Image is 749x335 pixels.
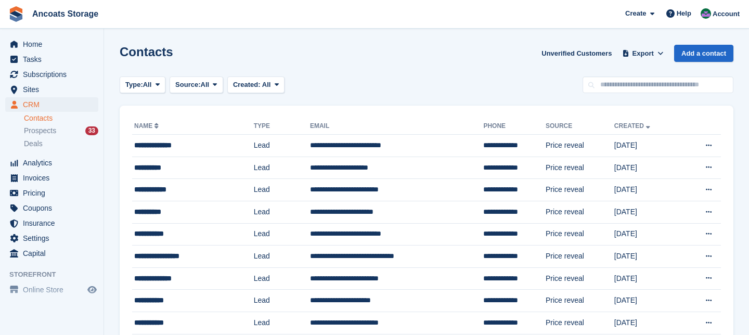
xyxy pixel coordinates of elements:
[537,45,616,62] a: Unverified Customers
[254,246,310,268] td: Lead
[546,312,614,334] td: Price reveal
[254,135,310,157] td: Lead
[233,81,261,88] span: Created:
[254,201,310,223] td: Lead
[86,284,98,296] a: Preview store
[546,246,614,268] td: Price reveal
[5,37,98,51] a: menu
[546,157,614,179] td: Price reveal
[23,97,85,112] span: CRM
[24,125,98,136] a: Prospects 33
[614,312,682,334] td: [DATE]
[677,8,691,19] span: Help
[254,223,310,246] td: Lead
[23,231,85,246] span: Settings
[614,246,682,268] td: [DATE]
[175,80,200,90] span: Source:
[120,45,173,59] h1: Contacts
[546,118,614,135] th: Source
[632,48,654,59] span: Export
[5,97,98,112] a: menu
[614,290,682,312] td: [DATE]
[674,45,733,62] a: Add a contact
[5,171,98,185] a: menu
[125,80,143,90] span: Type:
[24,139,43,149] span: Deals
[5,67,98,82] a: menu
[614,122,652,130] a: Created
[23,52,85,67] span: Tasks
[546,223,614,246] td: Price reveal
[625,8,646,19] span: Create
[5,156,98,170] a: menu
[5,216,98,230] a: menu
[483,118,546,135] th: Phone
[5,282,98,297] a: menu
[201,80,210,90] span: All
[120,76,165,94] button: Type: All
[614,135,682,157] td: [DATE]
[5,231,98,246] a: menu
[23,246,85,261] span: Capital
[9,269,104,280] span: Storefront
[28,5,102,22] a: Ancoats Storage
[143,80,152,90] span: All
[8,6,24,22] img: stora-icon-8386f47178a22dfd0bd8f6a31ec36ba5ce8667c1dd55bd0f319d3a0aa187defe.svg
[310,118,484,135] th: Email
[254,157,310,179] td: Lead
[24,138,98,149] a: Deals
[23,216,85,230] span: Insurance
[713,9,740,19] span: Account
[85,126,98,135] div: 33
[5,201,98,215] a: menu
[614,157,682,179] td: [DATE]
[23,171,85,185] span: Invoices
[23,282,85,297] span: Online Store
[254,267,310,290] td: Lead
[23,82,85,97] span: Sites
[620,45,666,62] button: Export
[546,267,614,290] td: Price reveal
[24,126,56,136] span: Prospects
[5,246,98,261] a: menu
[5,82,98,97] a: menu
[5,186,98,200] a: menu
[254,118,310,135] th: Type
[546,135,614,157] td: Price reveal
[5,52,98,67] a: menu
[170,76,223,94] button: Source: All
[546,201,614,223] td: Price reveal
[546,179,614,201] td: Price reveal
[254,290,310,312] td: Lead
[254,179,310,201] td: Lead
[614,201,682,223] td: [DATE]
[262,81,271,88] span: All
[614,223,682,246] td: [DATE]
[24,113,98,123] a: Contacts
[614,267,682,290] td: [DATE]
[23,186,85,200] span: Pricing
[23,156,85,170] span: Analytics
[227,76,285,94] button: Created: All
[614,179,682,201] td: [DATE]
[134,122,161,130] a: Name
[23,201,85,215] span: Coupons
[546,290,614,312] td: Price reveal
[254,312,310,334] td: Lead
[23,67,85,82] span: Subscriptions
[23,37,85,51] span: Home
